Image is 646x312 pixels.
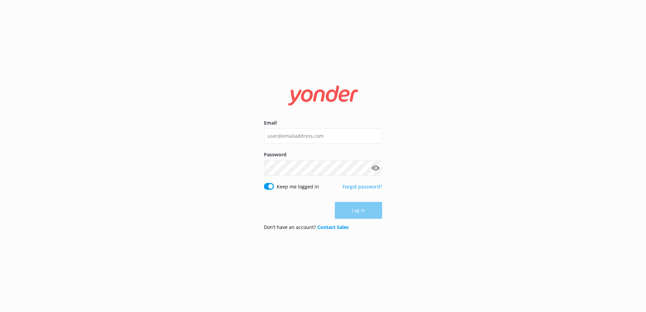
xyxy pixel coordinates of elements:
[264,128,382,144] input: user@emailaddress.com
[317,224,349,230] a: Contact Sales
[369,161,382,175] button: Show password
[264,119,382,127] label: Email
[264,224,349,231] p: Don’t have an account?
[277,183,319,190] label: Keep me logged in
[343,183,382,190] a: Forgot password?
[264,151,382,158] label: Password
